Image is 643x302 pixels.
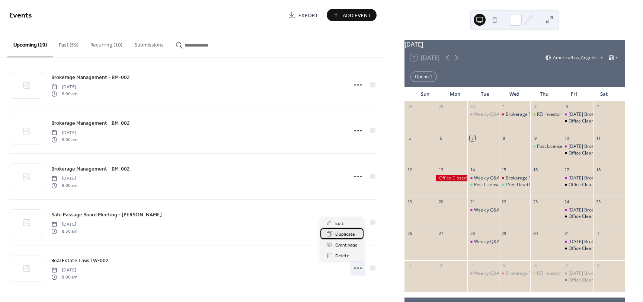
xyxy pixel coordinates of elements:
[407,167,412,173] div: 12
[470,231,475,236] div: 28
[569,175,627,181] div: [DATE] Brokerage Trainings
[470,263,475,268] div: 4
[404,40,625,49] div: [DATE]
[595,231,601,236] div: 1
[530,87,559,102] div: Thu
[407,263,412,268] div: 2
[506,111,559,118] div: Brokerage Team Meeting
[51,74,130,82] span: Brokerage Management - BM-002
[537,111,579,118] div: REI Investor Meeting
[501,167,507,173] div: 15
[506,175,559,181] div: Brokerage Team Meeting
[530,143,562,150] div: Post License Course: POST001
[562,207,594,213] div: Friday Brokerage Trainings
[474,270,500,277] div: Weekly Q&A
[553,55,598,60] span: America/Los_Angeles
[438,231,444,236] div: 27
[470,135,475,141] div: 7
[569,245,600,252] div: Office Cleaning
[467,182,499,188] div: Post License Course: POST003
[51,136,77,143] span: 8:00 am
[335,220,343,228] span: Edit
[474,182,537,188] div: Post License Course: POST003
[327,9,377,21] button: Add Event
[51,228,77,235] span: 8:30 am
[569,213,600,220] div: Office Cleaning
[562,277,594,283] div: Office Cleaning
[51,267,77,274] span: [DATE]
[506,182,578,188] div: I See Dead People - 2 ID CE Credits
[595,104,601,109] div: 4
[335,231,355,238] span: Duplicate
[499,111,531,118] div: Brokerage Team Meeting
[562,270,594,277] div: Friday Brokerage Trainings
[499,175,531,181] div: Brokerage Team Meeting
[562,143,594,150] div: Friday Brokerage Trainings
[470,104,475,109] div: 30
[589,87,619,102] div: Sat
[569,270,627,277] div: [DATE] Brokerage Trainings
[562,239,594,245] div: Friday Brokerage Trainings
[53,30,84,57] button: Past (59)
[501,135,507,141] div: 8
[501,231,507,236] div: 29
[51,210,162,219] a: Safe Passage Board Meeting - [PERSON_NAME]
[562,150,594,156] div: Office Cleaning
[559,87,589,102] div: Fri
[343,12,371,19] span: Add Event
[436,175,467,181] div: Office Closed - Columbus Day
[438,135,444,141] div: 6
[407,231,412,236] div: 26
[438,104,444,109] div: 29
[128,30,170,57] button: Submissions
[51,130,77,136] span: [DATE]
[564,104,570,109] div: 3
[564,135,570,141] div: 10
[564,231,570,236] div: 31
[438,199,444,204] div: 20
[467,175,499,181] div: Weekly Q&A
[564,199,570,204] div: 24
[298,12,318,19] span: Export
[51,120,130,127] span: Brokerage Management - BM-002
[470,167,475,173] div: 14
[474,175,500,181] div: Weekly Q&A
[569,111,627,118] div: [DATE] Brokerage Trainings
[474,207,500,213] div: Weekly Q&A
[537,143,600,150] div: Post License Course: POST001
[569,118,600,124] div: Office Cleaning
[595,135,601,141] div: 11
[530,111,562,118] div: REI Investor Meeting
[467,270,499,277] div: Weekly Q&A
[569,182,600,188] div: Office Cleaning
[51,84,77,90] span: [DATE]
[410,87,440,102] div: Sun
[7,30,53,57] button: Upcoming (19)
[562,245,594,252] div: Office Cleaning
[595,263,601,268] div: 8
[51,165,130,173] a: Brokerage Management - BM-002
[440,87,470,102] div: Mon
[562,175,594,181] div: Friday Brokerage Trainings
[532,135,538,141] div: 9
[569,239,627,245] div: [DATE] Brokerage Trainings
[562,111,594,118] div: Friday Brokerage Trainings
[532,231,538,236] div: 30
[282,9,324,21] a: Export
[501,104,507,109] div: 1
[407,104,412,109] div: 28
[467,239,499,245] div: Weekly Q&A
[569,277,600,283] div: Office Cleaning
[501,199,507,204] div: 22
[51,211,162,219] span: Safe Passage Board Meeting - [PERSON_NAME]
[499,270,531,277] div: Brokerage Team Meeting
[564,263,570,268] div: 7
[467,111,499,118] div: Weekly Q&A
[51,257,109,265] span: Real Estate Law: LW-002
[410,71,437,82] div: Option 1
[532,104,538,109] div: 2
[595,199,601,204] div: 25
[569,207,627,213] div: [DATE] Brokerage Trainings
[51,221,77,228] span: [DATE]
